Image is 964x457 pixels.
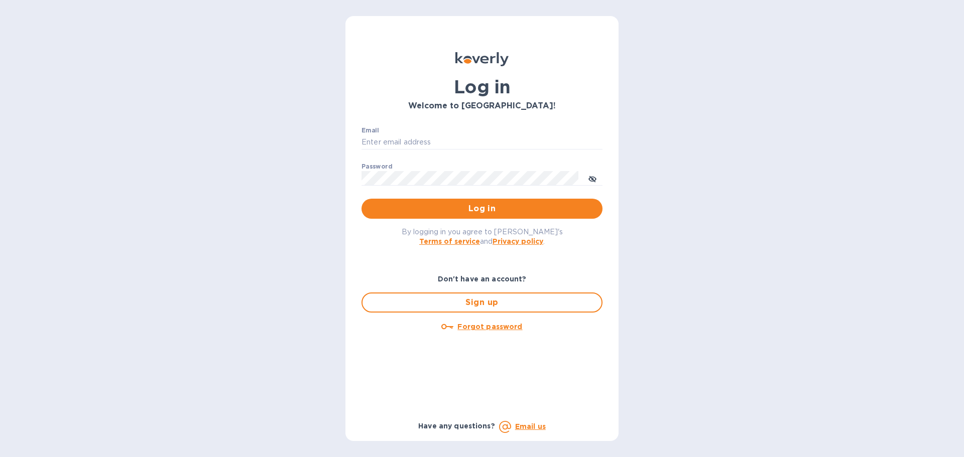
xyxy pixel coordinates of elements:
[361,292,602,313] button: Sign up
[361,127,379,133] label: Email
[418,422,495,430] b: Have any questions?
[402,228,563,245] span: By logging in you agree to [PERSON_NAME]'s and .
[361,135,602,150] input: Enter email address
[582,168,602,188] button: toggle password visibility
[438,275,527,283] b: Don't have an account?
[371,296,593,309] span: Sign up
[361,76,602,97] h1: Log in
[515,422,546,430] a: Email us
[457,323,522,331] u: Forgot password
[361,101,602,111] h3: Welcome to [GEOGRAPHIC_DATA]!
[455,52,509,66] img: Koverly
[361,164,392,170] label: Password
[370,203,594,215] span: Log in
[361,199,602,219] button: Log in
[419,237,480,245] a: Terms of service
[493,237,543,245] a: Privacy policy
